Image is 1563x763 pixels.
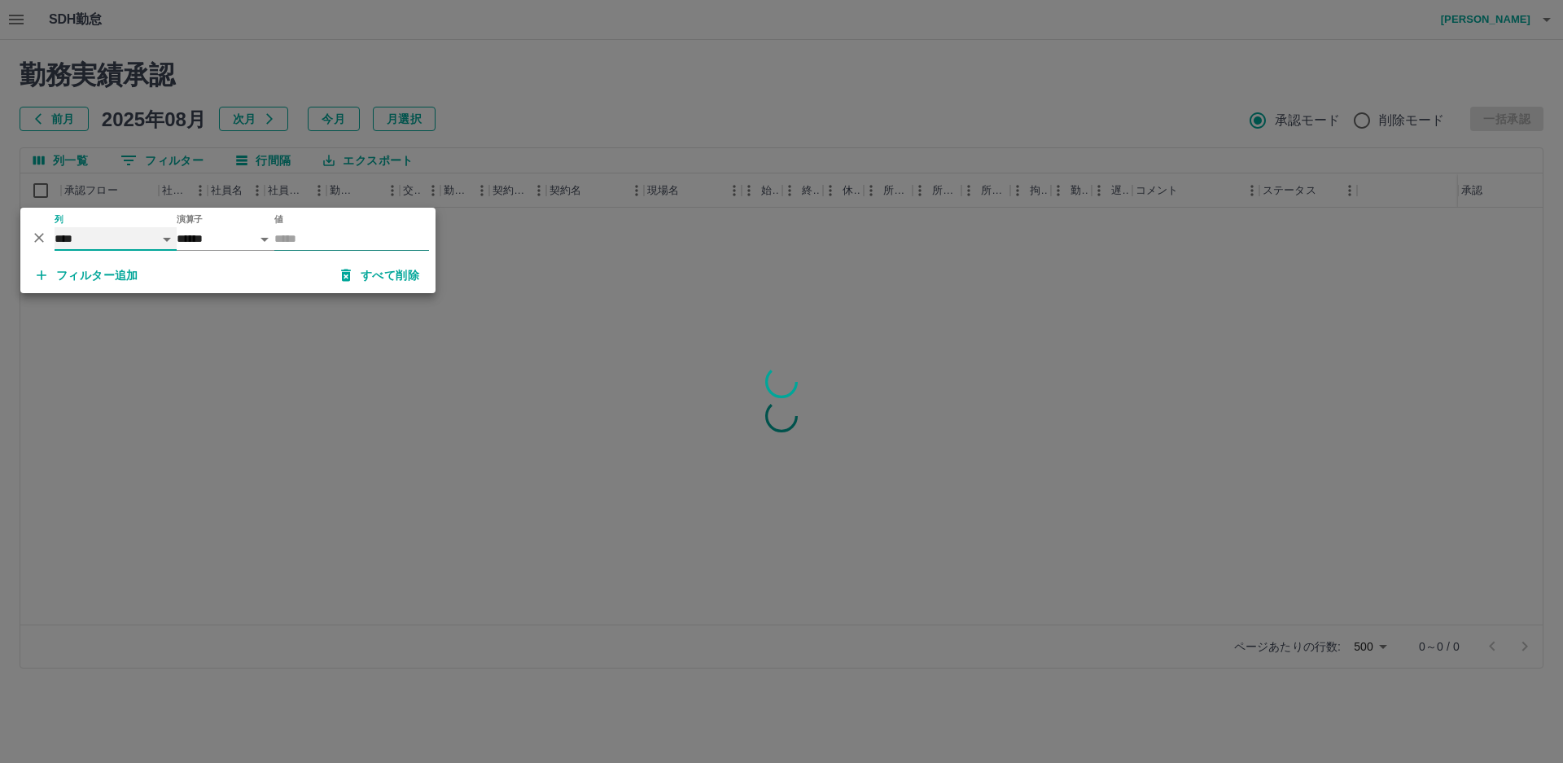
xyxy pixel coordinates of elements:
[177,213,203,226] label: 演算子
[55,213,63,226] label: 列
[274,213,283,226] label: 値
[27,226,51,250] button: 削除
[24,261,151,290] button: フィルター追加
[328,261,432,290] button: すべて削除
